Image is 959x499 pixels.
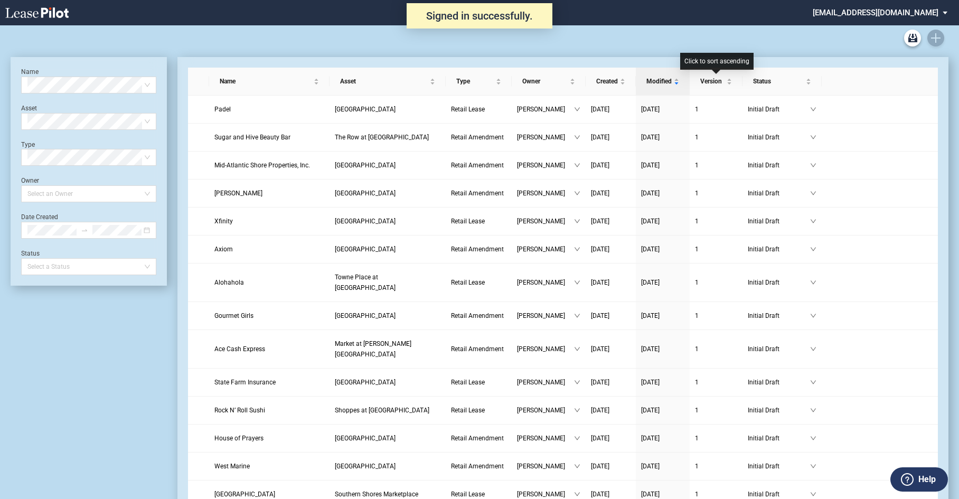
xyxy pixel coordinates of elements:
[890,467,948,492] button: Help
[335,218,396,225] span: 40 West Shopping Center
[214,377,324,388] a: State Farm Insurance
[214,190,262,197] span: Papa Johns
[641,277,684,288] a: [DATE]
[517,188,574,199] span: [PERSON_NAME]
[695,188,737,199] a: 1
[451,463,504,470] span: Retail Amendment
[335,104,440,115] a: [GEOGRAPHIC_DATA]
[810,313,816,319] span: down
[451,344,506,354] a: Retail Amendment
[641,377,684,388] a: [DATE]
[451,216,506,227] a: Retail Lease
[574,435,580,441] span: down
[810,106,816,112] span: down
[214,244,324,255] a: Axiom
[21,68,39,76] label: Name
[574,218,580,224] span: down
[690,68,742,96] th: Version
[591,345,609,353] span: [DATE]
[641,491,660,498] span: [DATE]
[810,491,816,497] span: down
[574,379,580,385] span: down
[335,407,429,414] span: Shoppes at Belvedere
[646,76,672,87] span: Modified
[695,162,699,169] span: 1
[574,346,580,352] span: down
[591,104,631,115] a: [DATE]
[335,338,440,360] a: Market at [PERSON_NAME][GEOGRAPHIC_DATA]
[742,68,822,96] th: Status
[641,106,660,113] span: [DATE]
[641,216,684,227] a: [DATE]
[591,218,609,225] span: [DATE]
[335,379,396,386] span: Commerce Centre
[214,491,275,498] span: Outer Banks Hospital
[335,461,440,472] a: [GEOGRAPHIC_DATA]
[591,188,631,199] a: [DATE]
[517,132,574,143] span: [PERSON_NAME]
[456,76,494,87] span: Type
[214,379,276,386] span: State Farm Insurance
[451,134,504,141] span: Retail Amendment
[591,407,609,414] span: [DATE]
[512,68,586,96] th: Owner
[695,277,737,288] a: 1
[451,162,504,169] span: Retail Amendment
[695,310,737,321] a: 1
[522,76,568,87] span: Owner
[641,188,684,199] a: [DATE]
[574,134,580,140] span: down
[214,132,324,143] a: Sugar and Hive Beauty Bar
[641,310,684,321] a: [DATE]
[214,279,244,286] span: Alohahola
[695,104,737,115] a: 1
[748,405,810,416] span: Initial Draft
[451,106,485,113] span: Retail Lease
[695,345,699,353] span: 1
[451,279,485,286] span: Retail Lease
[451,377,506,388] a: Retail Lease
[574,279,580,286] span: down
[641,246,660,253] span: [DATE]
[700,76,725,87] span: Version
[335,491,418,498] span: Southern Shores Marketplace
[214,188,324,199] a: [PERSON_NAME]
[641,218,660,225] span: [DATE]
[591,312,609,319] span: [DATE]
[517,433,574,444] span: [PERSON_NAME]
[214,407,265,414] span: Rock N’ Roll Sushi
[641,463,660,470] span: [DATE]
[451,345,504,353] span: Retail Amendment
[214,160,324,171] a: Mid-Atlantic Shore Properties, Inc.
[451,461,506,472] a: Retail Amendment
[695,379,699,386] span: 1
[214,345,265,353] span: Ace Cash Express
[220,76,312,87] span: Name
[517,461,574,472] span: [PERSON_NAME]
[214,463,250,470] span: West Marine
[748,344,810,354] span: Initial Draft
[748,310,810,321] span: Initial Draft
[810,162,816,168] span: down
[335,190,396,197] span: Cherryvale Plaza
[591,160,631,171] a: [DATE]
[21,177,39,184] label: Owner
[918,473,936,486] label: Help
[641,405,684,416] a: [DATE]
[591,435,609,442] span: [DATE]
[641,104,684,115] a: [DATE]
[451,312,504,319] span: Retail Amendment
[517,405,574,416] span: [PERSON_NAME]
[810,463,816,469] span: down
[214,312,253,319] span: Gourmet Girls
[214,310,324,321] a: Gourmet Girls
[407,3,552,29] div: Signed in successfully.
[695,279,699,286] span: 1
[214,435,264,442] span: House of Prayers
[641,132,684,143] a: [DATE]
[214,433,324,444] a: House of Prayers
[214,344,324,354] a: Ace Cash Express
[517,310,574,321] span: [PERSON_NAME]
[748,188,810,199] span: Initial Draft
[214,162,310,169] span: Mid-Atlantic Shore Properties, Inc.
